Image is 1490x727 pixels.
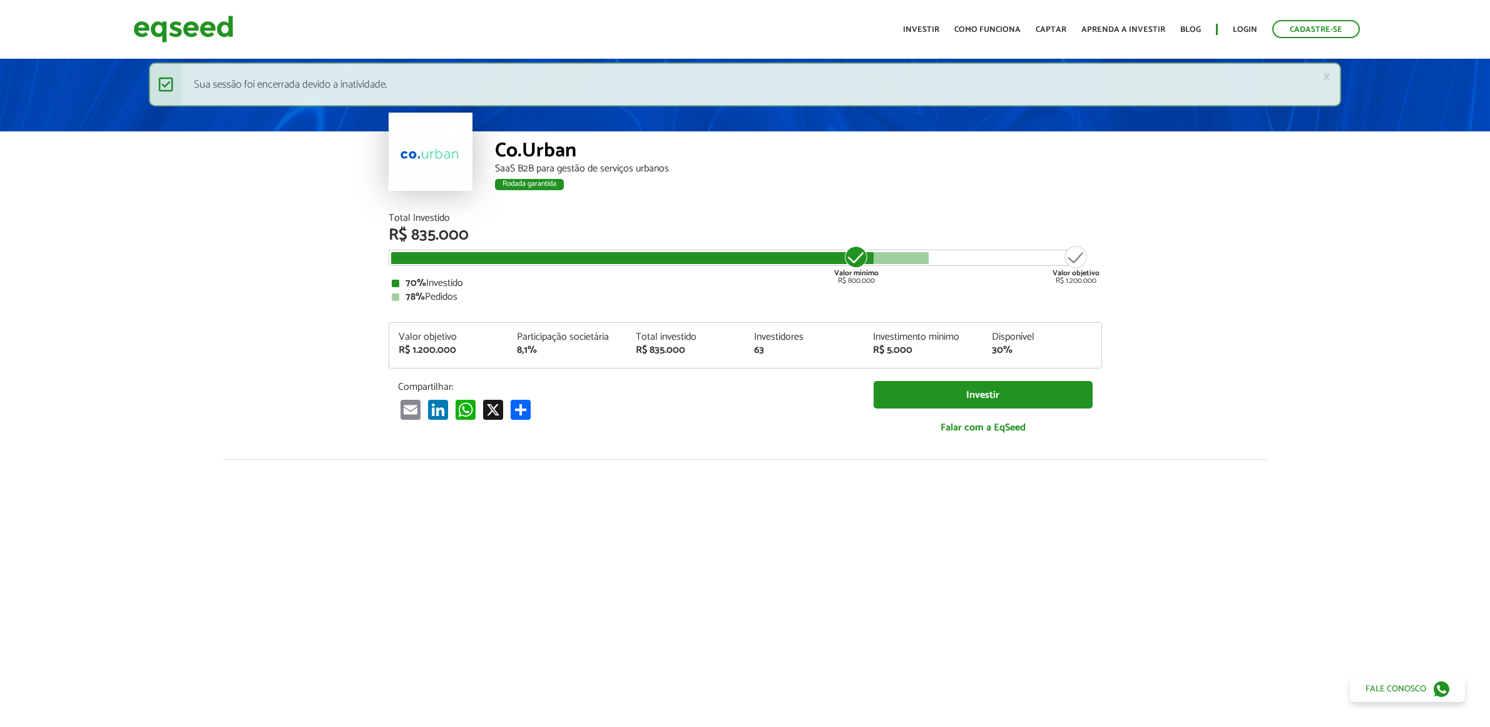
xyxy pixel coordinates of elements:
div: R$ 1.200.000 [1053,245,1100,285]
div: R$ 835.000 [389,227,1102,243]
strong: 78% [406,288,425,305]
a: LinkedIn [426,399,451,420]
div: Investimento mínimo [873,332,973,342]
a: X [481,399,506,420]
a: Fale conosco [1350,676,1465,702]
a: Investir [874,381,1093,409]
div: 8,1% [517,345,617,355]
a: × [1323,70,1330,83]
p: Compartilhar: [398,381,855,393]
div: R$ 835.000 [636,345,736,355]
div: Rodada garantida [495,179,564,190]
div: R$ 800.000 [833,245,880,285]
a: Aprenda a investir [1081,26,1165,34]
div: R$ 5.000 [873,345,973,355]
div: Total investido [636,332,736,342]
div: Valor objetivo [399,332,499,342]
div: R$ 1.200.000 [399,345,499,355]
div: 30% [992,345,1092,355]
div: Sua sessão foi encerrada devido a inatividade. [149,63,1341,106]
img: EqSeed [133,13,233,46]
a: Investir [903,26,939,34]
a: Email [398,399,423,420]
div: SaaS B2B para gestão de serviços urbanos [495,164,1102,174]
div: Total Investido [389,213,1102,223]
a: Compartilhar [508,399,533,420]
a: Falar com a EqSeed [874,415,1093,440]
div: Participação societária [517,332,617,342]
strong: 70% [406,275,426,292]
a: Cadastre-se [1272,20,1360,38]
div: Pedidos [392,292,1099,302]
strong: Valor objetivo [1053,267,1100,279]
a: Blog [1180,26,1201,34]
div: 63 [754,345,854,355]
a: Captar [1036,26,1066,34]
a: Login [1233,26,1257,34]
a: WhatsApp [453,399,478,420]
div: Disponível [992,332,1092,342]
div: Investidores [754,332,854,342]
strong: Valor mínimo [834,267,879,279]
a: Como funciona [954,26,1021,34]
div: Co.Urban [495,141,1102,164]
div: Investido [392,278,1099,288]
